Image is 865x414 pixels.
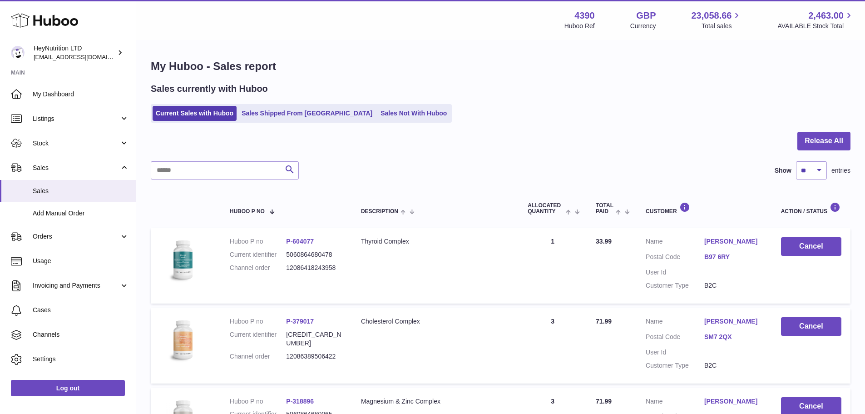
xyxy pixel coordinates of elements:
[238,106,376,121] a: Sales Shipped From [GEOGRAPHIC_DATA]
[646,333,704,344] dt: Postal Code
[704,253,763,261] a: B97 6RY
[230,317,287,326] dt: Huboo P no
[361,209,398,214] span: Description
[704,361,763,370] dd: B2C
[630,22,656,30] div: Currency
[11,46,25,60] img: info@heynutrition.com
[151,59,850,74] h1: My Huboo - Sales report
[691,10,732,22] span: 23,058.66
[797,132,850,150] button: Release All
[777,22,854,30] span: AVAILABLE Stock Total
[646,317,704,328] dt: Name
[646,268,704,277] dt: User Id
[519,308,587,384] td: 3
[33,281,119,290] span: Invoicing and Payments
[230,397,287,406] dt: Huboo P no
[33,164,119,172] span: Sales
[33,187,129,195] span: Sales
[519,228,587,304] td: 1
[230,352,287,361] dt: Channel order
[574,10,595,22] strong: 4390
[646,397,704,408] dt: Name
[33,209,129,218] span: Add Manual Order
[646,281,704,290] dt: Customer Type
[160,237,205,283] img: 43901725565983.jpg
[704,333,763,341] a: SM7 2QX
[564,22,595,30] div: Huboo Ref
[33,257,129,265] span: Usage
[775,166,791,175] label: Show
[11,380,125,396] a: Log out
[230,330,287,348] dt: Current identifier
[702,22,742,30] span: Total sales
[361,317,509,326] div: Cholesterol Complex
[781,317,841,336] button: Cancel
[160,317,205,363] img: 43901725566350.jpg
[781,237,841,256] button: Cancel
[691,10,742,30] a: 23,058.66 Total sales
[704,237,763,246] a: [PERSON_NAME]
[230,264,287,272] dt: Channel order
[33,232,119,241] span: Orders
[596,238,612,245] span: 33.99
[831,166,850,175] span: entries
[34,53,133,60] span: [EMAIL_ADDRESS][DOMAIN_NAME]
[33,355,129,364] span: Settings
[646,348,704,357] dt: User Id
[808,10,844,22] span: 2,463.00
[230,237,287,246] dt: Huboo P no
[230,250,287,259] dt: Current identifier
[646,202,763,214] div: Customer
[286,264,343,272] dd: 12086418243958
[704,397,763,406] a: [PERSON_NAME]
[33,330,129,339] span: Channels
[704,317,763,326] a: [PERSON_NAME]
[704,281,763,290] dd: B2C
[286,250,343,259] dd: 5060864680478
[646,361,704,370] dt: Customer Type
[33,306,129,314] span: Cases
[781,202,841,214] div: Action / Status
[34,44,115,61] div: HeyNutrition LTD
[361,237,509,246] div: Thyroid Complex
[33,115,119,123] span: Listings
[377,106,450,121] a: Sales Not With Huboo
[646,253,704,264] dt: Postal Code
[646,237,704,248] dt: Name
[528,203,563,214] span: ALLOCATED Quantity
[596,203,613,214] span: Total paid
[33,90,129,99] span: My Dashboard
[286,318,314,325] a: P-379017
[286,352,343,361] dd: 12086389506422
[230,209,265,214] span: Huboo P no
[777,10,854,30] a: 2,463.00 AVAILABLE Stock Total
[286,238,314,245] a: P-604077
[361,397,509,406] div: Magnesium & Zinc Complex
[596,318,612,325] span: 71.99
[33,139,119,148] span: Stock
[636,10,656,22] strong: GBP
[151,83,268,95] h2: Sales currently with Huboo
[286,330,343,348] dd: [CREDIT_CARD_NUMBER]
[596,398,612,405] span: 71.99
[153,106,237,121] a: Current Sales with Huboo
[286,398,314,405] a: P-318896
